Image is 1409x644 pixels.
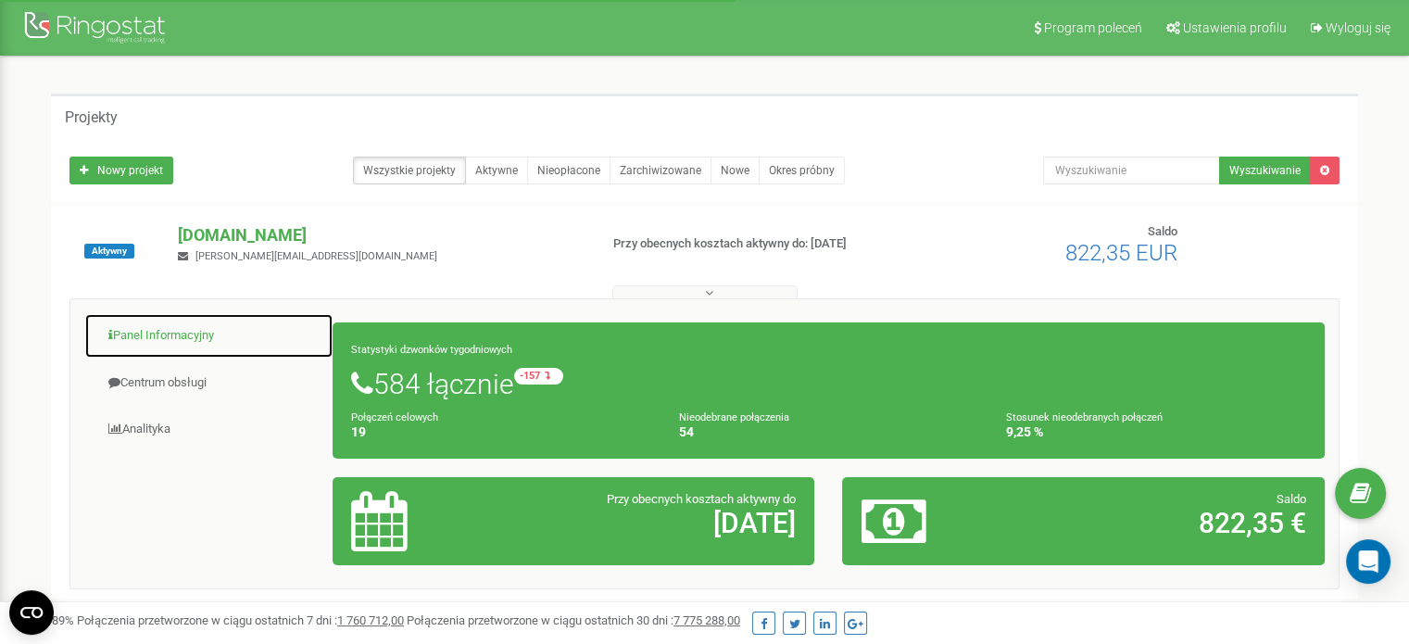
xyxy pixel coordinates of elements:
input: Wyszukiwanie [1043,157,1220,184]
a: Analityka [84,407,333,452]
div: Open Intercom Messenger [1346,539,1390,584]
u: 7 775 288,00 [673,613,740,627]
a: Aktywne [465,157,528,184]
span: Ustawienia profilu [1183,20,1287,35]
a: Panel Informacyjny [84,313,333,359]
small: Statystyki dzwonków tygodniowych [351,344,512,356]
span: Saldo [1277,492,1306,506]
p: Przy obecnych kosztach aktywny do: [DATE] [613,235,910,253]
span: Wyloguj się [1326,20,1390,35]
span: 822,35 EUR [1065,240,1177,266]
a: Centrum obsługi [84,360,333,406]
span: Saldo [1148,224,1177,238]
h4: 19 [351,425,651,439]
small: Połączeń celowych [351,411,438,423]
span: Aktywny [84,244,134,259]
span: Przy obecnych kosztach aktywny do [607,492,796,506]
a: Zarchiwizowane [610,157,711,184]
button: Wyszukiwanie [1219,157,1311,184]
u: 1 760 712,00 [337,613,404,627]
span: Połączenia przetworzone w ciągu ostatnich 30 dni : [407,613,740,627]
span: Program poleceń [1044,20,1142,35]
h2: [DATE] [509,508,796,538]
a: Nowe [711,157,760,184]
p: [DOMAIN_NAME] [178,223,583,247]
small: Nieodebrane połączenia [679,411,789,423]
h4: 54 [679,425,979,439]
h4: 9,25 % [1006,425,1306,439]
small: -157 [514,368,563,385]
a: Okres próbny [759,157,845,184]
button: Open CMP widget [9,590,54,635]
h2: 822,35 € [1019,508,1306,538]
span: Połączenia przetworzone w ciągu ostatnich 7 dni : [77,613,404,627]
a: Nowy projekt [69,157,173,184]
h5: Projekty [65,109,118,126]
h1: 584 łącznie [351,368,1306,399]
a: Nieopłacone [527,157,610,184]
a: Wszystkie projekty [353,157,466,184]
span: [PERSON_NAME][EMAIL_ADDRESS][DOMAIN_NAME] [195,250,437,262]
small: Stosunek nieodebranych połączeń [1006,411,1163,423]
